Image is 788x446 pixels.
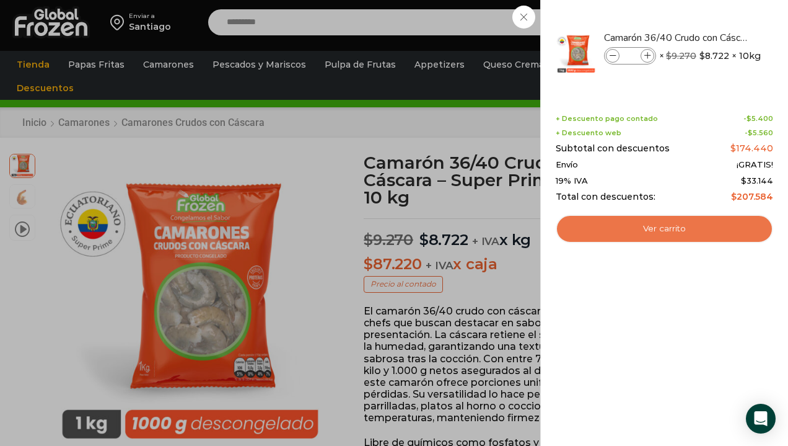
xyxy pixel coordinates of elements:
[556,192,655,202] span: Total con descuentos:
[730,143,736,154] span: $
[556,215,773,243] a: Ver carrito
[730,143,773,154] bdi: 174.440
[621,49,639,63] input: Product quantity
[743,115,773,123] span: -
[741,176,773,185] span: 33.144
[659,47,761,65] span: × × 10kg
[741,176,746,185] span: $
[737,160,773,170] span: ¡GRATIS!
[746,404,776,434] div: Open Intercom Messenger
[666,50,696,61] bdi: 9.270
[556,129,621,137] span: + Descuento web
[731,191,773,202] bdi: 207.584
[746,114,773,123] bdi: 5.400
[556,176,588,186] span: 19% IVA
[746,114,751,123] span: $
[748,128,753,137] span: $
[666,50,672,61] span: $
[556,115,658,123] span: + Descuento pago contado
[556,160,578,170] span: Envío
[556,143,670,154] span: Subtotal con descuentos
[699,50,729,62] bdi: 8.722
[748,128,773,137] bdi: 5.560
[731,191,737,202] span: $
[745,129,773,137] span: -
[604,31,751,45] a: Camarón 36/40 Crudo con Cáscara - Super Prime - Caja 10 kg
[699,50,705,62] span: $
